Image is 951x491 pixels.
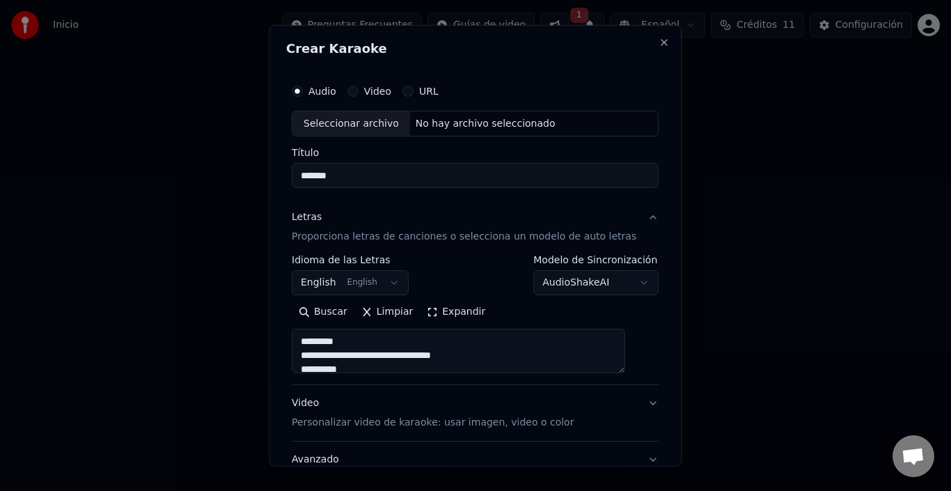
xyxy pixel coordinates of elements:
button: LetrasProporciona letras de canciones o selecciona un modelo de auto letras [292,199,659,255]
p: Personalizar video de karaoke: usar imagen, video o color [292,416,574,430]
h2: Crear Karaoke [286,42,664,54]
p: Proporciona letras de canciones o selecciona un modelo de auto letras [292,230,636,244]
label: URL [419,86,439,95]
button: Avanzado [292,442,659,478]
button: Limpiar [354,301,420,323]
label: Título [292,148,659,157]
label: Modelo de Sincronización [534,255,659,265]
div: Video [292,396,574,430]
div: Seleccionar archivo [292,111,410,136]
div: Letras [292,210,322,224]
label: Idioma de las Letras [292,255,409,265]
button: VideoPersonalizar video de karaoke: usar imagen, video o color [292,385,659,441]
button: Buscar [292,301,354,323]
div: No hay archivo seleccionado [410,116,561,130]
div: LetrasProporciona letras de canciones o selecciona un modelo de auto letras [292,255,659,384]
label: Audio [308,86,336,95]
label: Video [364,86,391,95]
button: Expandir [421,301,493,323]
